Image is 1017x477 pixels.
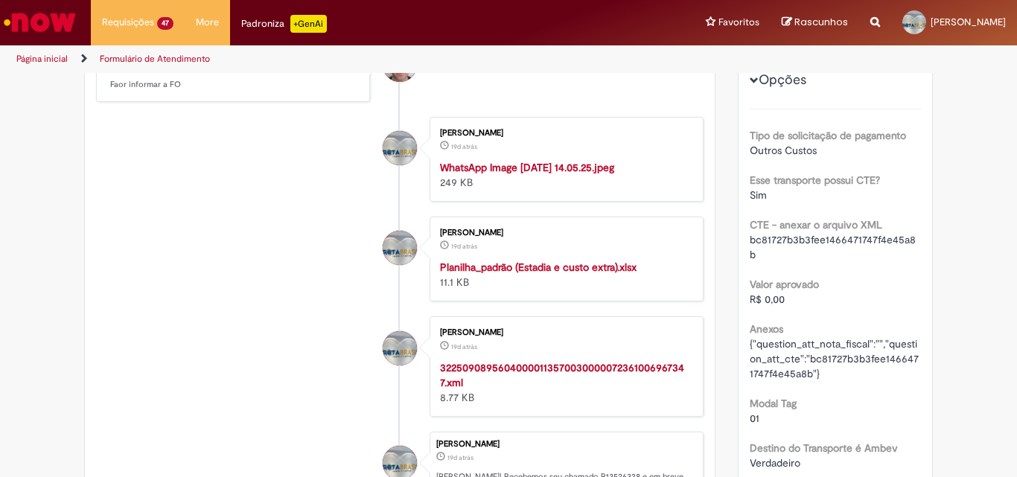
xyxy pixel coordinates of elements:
span: Sim [750,188,767,202]
a: Rascunhos [782,16,848,30]
div: [PERSON_NAME] [436,440,695,449]
a: Planilha_padrão (Estadia e custo extra).xlsx [440,260,637,274]
span: Favoritos [718,15,759,30]
span: 19d atrás [451,342,477,351]
div: Joao Carvalho [383,331,417,365]
span: Requisições [102,15,154,30]
b: CTE - anexar o arquivo XML [750,218,882,231]
span: 19d atrás [451,142,477,151]
p: +GenAi [290,15,327,33]
span: More [196,15,219,30]
b: Tipo de solicitação de pagamento [750,129,906,142]
span: bc81727b3b3fee1466471747f4e45a8b [750,233,916,261]
span: 01 [750,412,759,425]
a: WhatsApp Image [DATE] 14.05.25.jpeg [440,161,614,174]
span: Rascunhos [794,15,848,29]
div: 8.77 KB [440,360,688,405]
span: [PERSON_NAME] [931,16,1006,28]
div: Joao Carvalho [383,231,417,265]
time: 12/09/2025 08:24:33 [447,453,474,462]
div: [PERSON_NAME] [440,228,688,237]
div: [PERSON_NAME] [440,328,688,337]
div: 249 KB [440,160,688,190]
span: 19d atrás [447,453,474,462]
b: Destino do Transporte é Ambev [750,441,898,455]
span: 47 [157,17,173,30]
div: Joao Carvalho [383,131,417,165]
span: R$ 0,00 [750,292,785,306]
span: Outros Custos [750,144,817,157]
b: Valor aprovado [750,278,819,291]
b: Modal Tag [750,397,797,410]
a: Página inicial [16,53,68,65]
div: Padroniza [241,15,327,33]
a: Formulário de Atendimento [100,53,210,65]
b: Anexos [750,322,783,336]
span: Verdadeiro [750,456,800,470]
span: {"question_att_nota_fiscal":"","question_att_cte":"bc81727b3b3fee1466471747f4e45a8b"} [750,337,919,380]
a: 32250908956040000113570030000072361006967347.xml [440,361,684,389]
ul: Trilhas de página [11,45,667,73]
div: 11.1 KB [440,260,688,289]
p: Faor informar a FO [110,79,358,91]
span: 19d atrás [451,242,477,251]
b: Esse transporte possui CTE? [750,173,880,187]
div: [PERSON_NAME] [440,129,688,138]
time: 12/09/2025 08:24:25 [451,242,477,251]
img: ServiceNow [1,7,78,37]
